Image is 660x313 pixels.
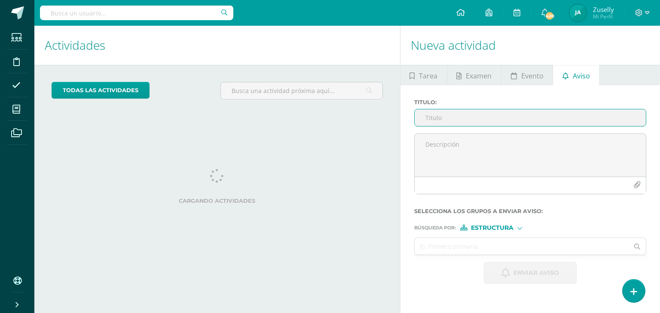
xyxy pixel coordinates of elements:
[45,26,390,65] h1: Actividades
[569,4,587,21] img: 4f97ebd412800f23847c207f5f26a84a.png
[460,225,525,231] div: [object Object]
[52,198,383,204] label: Cargando actividades
[521,66,544,86] span: Evento
[414,99,646,105] label: Titulo :
[471,226,513,230] span: Estructura
[593,5,614,14] span: Zuselly
[221,82,382,99] input: Busca una actividad próxima aquí...
[415,109,646,126] input: Titulo
[414,208,646,214] label: Selecciona los grupos a enviar aviso :
[414,226,456,230] span: Búsqueda por :
[593,13,614,20] span: Mi Perfil
[545,11,554,21] span: 420
[419,66,437,86] span: Tarea
[501,65,553,85] a: Evento
[400,65,447,85] a: Tarea
[411,26,650,65] h1: Nueva actividad
[447,65,501,85] a: Examen
[466,66,492,86] span: Examen
[415,238,629,255] input: Ej. Primero primaria
[40,6,233,20] input: Busca un usuario...
[52,82,150,99] a: todas las Actividades
[484,262,577,284] button: Enviar aviso
[553,65,599,85] a: Aviso
[513,262,559,283] span: Enviar aviso
[573,66,590,86] span: Aviso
